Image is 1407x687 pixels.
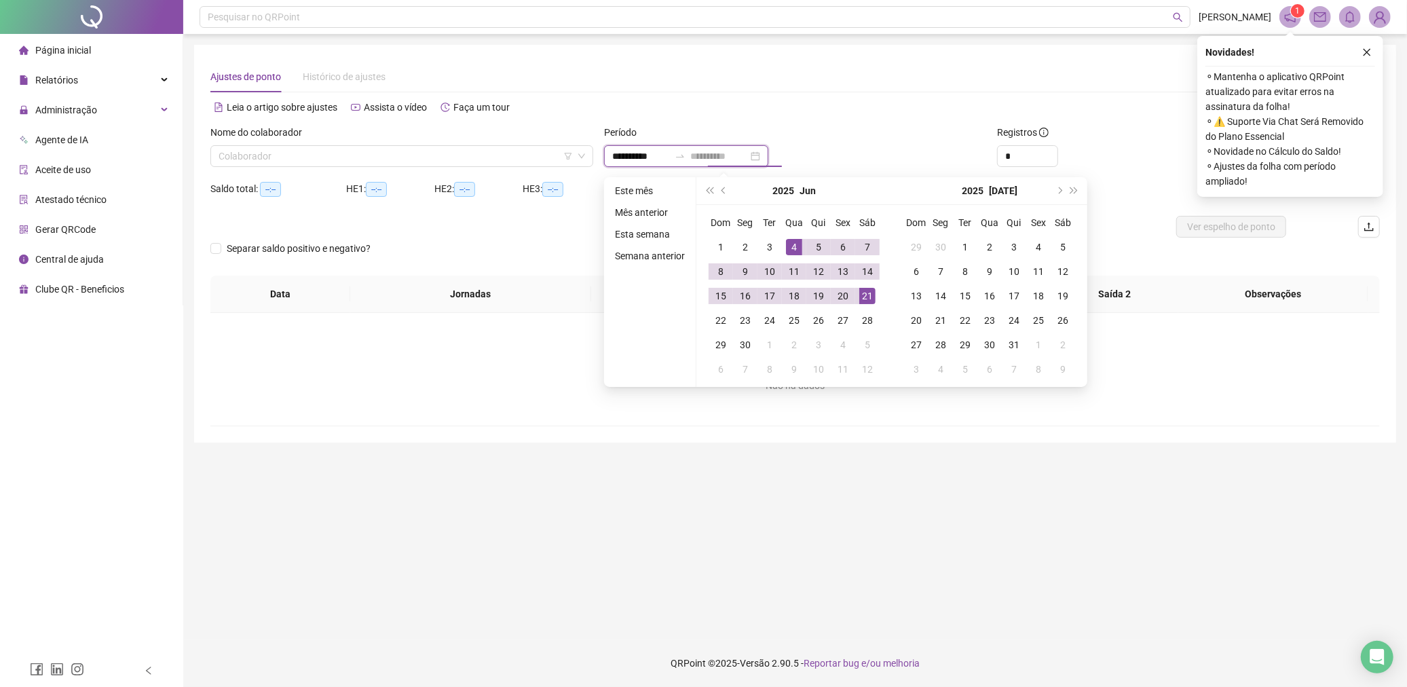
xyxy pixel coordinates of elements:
div: 6 [981,361,998,377]
span: close [1362,48,1372,57]
div: 10 [1006,263,1022,280]
td: 2025-08-08 [1026,357,1051,382]
div: 13 [908,288,924,304]
td: 2025-06-04 [782,235,806,259]
td: 2025-06-24 [757,308,782,333]
td: 2025-07-27 [904,333,928,357]
div: 9 [981,263,998,280]
td: 2025-07-25 [1026,308,1051,333]
td: 2025-06-01 [709,235,733,259]
button: super-prev-year [702,177,717,204]
span: 1 [1296,6,1300,16]
div: HE 1: [346,181,434,197]
span: ⚬ Mantenha o aplicativo QRPoint atualizado para evitar erros na assinatura da folha! [1205,69,1375,114]
td: 2025-07-31 [1002,333,1026,357]
div: 8 [1030,361,1047,377]
div: 24 [1006,312,1022,329]
div: 12 [859,361,876,377]
div: 25 [1030,312,1047,329]
td: 2025-08-06 [977,357,1002,382]
td: 2025-07-15 [953,284,977,308]
span: youtube [351,103,360,112]
div: 10 [762,263,778,280]
div: 29 [908,239,924,255]
span: Agente de IA [35,134,88,145]
td: 2025-08-07 [1002,357,1026,382]
span: home [19,45,29,55]
td: 2025-07-03 [806,333,831,357]
th: Qui [1002,210,1026,235]
td: 2025-06-21 [855,284,880,308]
button: year panel [772,177,794,204]
td: 2025-07-06 [904,259,928,284]
td: 2025-07-09 [977,259,1002,284]
div: 3 [1006,239,1022,255]
td: 2025-06-11 [782,259,806,284]
span: info-circle [1039,128,1049,137]
div: 1 [762,337,778,353]
th: Ter [953,210,977,235]
span: Versão [740,658,770,669]
div: 10 [810,361,827,377]
td: 2025-06-09 [733,259,757,284]
div: 1 [1030,337,1047,353]
span: info-circle [19,255,29,264]
div: 31 [1006,337,1022,353]
div: 6 [835,239,851,255]
div: Não há dados [227,378,1364,393]
span: Reportar bug e/ou melhoria [804,658,920,669]
td: 2025-07-01 [953,235,977,259]
td: 2025-07-02 [782,333,806,357]
button: month panel [989,177,1017,204]
td: 2025-08-09 [1051,357,1075,382]
div: 30 [933,239,949,255]
span: ⚬ Novidade no Cálculo do Saldo! [1205,144,1375,159]
span: Clube QR - Beneficios [35,284,124,295]
button: year panel [962,177,983,204]
div: 2 [981,239,998,255]
li: Este mês [609,183,690,199]
span: [PERSON_NAME] [1199,10,1271,24]
td: 2025-07-23 [977,308,1002,333]
span: Aceite de uso [35,164,91,175]
div: 17 [1006,288,1022,304]
button: month panel [800,177,816,204]
div: 8 [957,263,973,280]
div: 19 [1055,288,1071,304]
td: 2025-06-18 [782,284,806,308]
td: 2025-07-04 [831,333,855,357]
div: 22 [957,312,973,329]
td: 2025-08-05 [953,357,977,382]
td: 2025-07-01 [757,333,782,357]
td: 2025-07-16 [977,284,1002,308]
td: 2025-07-20 [904,308,928,333]
div: 2 [1055,337,1071,353]
span: upload [1364,221,1374,232]
button: next-year [1051,177,1066,204]
td: 2025-06-20 [831,284,855,308]
td: 2025-06-30 [928,235,953,259]
td: 2025-07-10 [806,357,831,382]
sup: 1 [1291,4,1305,18]
div: Open Intercom Messenger [1361,641,1393,673]
div: 30 [737,337,753,353]
td: 2025-06-02 [733,235,757,259]
span: --:-- [454,182,475,197]
span: file-text [214,103,223,112]
button: Ver espelho de ponto [1176,216,1286,238]
td: 2025-08-01 [1026,333,1051,357]
div: 27 [908,337,924,353]
td: 2025-06-22 [709,308,733,333]
span: --:-- [542,182,563,197]
div: 4 [786,239,802,255]
th: Dom [904,210,928,235]
td: 2025-06-08 [709,259,733,284]
span: lock [19,105,29,115]
div: 19 [810,288,827,304]
div: 16 [981,288,998,304]
span: Gerar QRCode [35,224,96,235]
div: 1 [713,239,729,255]
span: --:-- [260,182,281,197]
span: down [578,152,586,160]
td: 2025-07-12 [855,357,880,382]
